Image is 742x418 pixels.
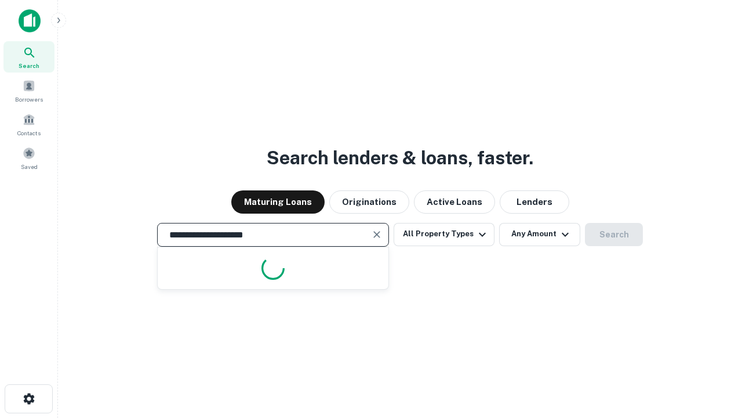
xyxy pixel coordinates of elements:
[15,95,43,104] span: Borrowers
[3,109,54,140] a: Contacts
[329,190,409,214] button: Originations
[3,142,54,174] a: Saved
[3,75,54,106] a: Borrowers
[414,190,495,214] button: Active Loans
[21,162,38,171] span: Saved
[394,223,494,246] button: All Property Types
[684,325,742,381] iframe: Chat Widget
[231,190,325,214] button: Maturing Loans
[17,128,41,138] span: Contacts
[267,144,533,172] h3: Search lenders & loans, faster.
[500,190,569,214] button: Lenders
[3,41,54,73] a: Search
[19,61,39,70] span: Search
[369,226,385,243] button: Clear
[499,223,580,246] button: Any Amount
[19,9,41,33] img: capitalize-icon.png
